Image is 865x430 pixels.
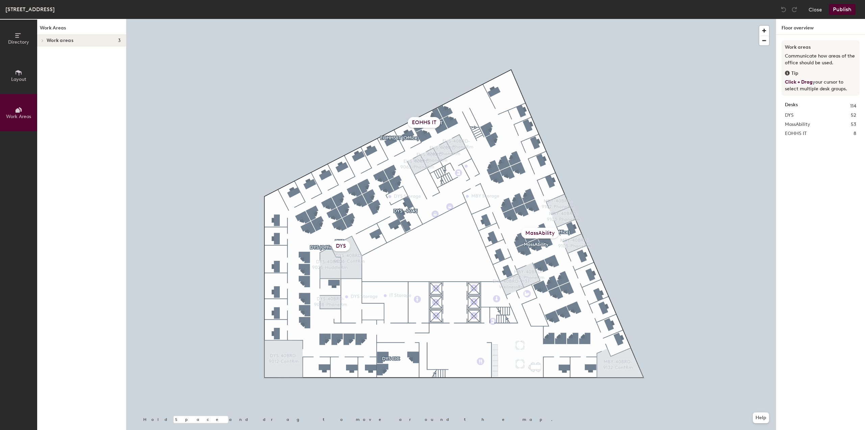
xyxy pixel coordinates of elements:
span: Click + Drag [785,79,813,85]
div: EOHHS IT [408,117,440,128]
strong: Desks [785,103,798,110]
span: 53 [851,121,856,128]
p: your cursor to select multiple desk groups. [785,79,856,92]
p: Communicate how areas of the office should be used. [785,53,856,66]
img: Redo [791,6,798,13]
span: Work areas [47,38,73,43]
span: MassAbility [785,121,810,128]
button: Publish [829,4,856,15]
span: Layout [11,76,26,82]
h1: Floor overview [776,19,865,35]
h3: Work areas [785,44,856,51]
span: 114 [850,103,856,110]
button: Help [753,412,769,423]
span: DYS [785,112,794,119]
span: Directory [8,39,29,45]
h1: Work Areas [37,24,126,35]
div: DYS [332,241,350,251]
span: Work Areas [6,114,31,119]
div: MassAbility [521,228,559,239]
span: 3 [118,38,121,43]
span: 8 [854,130,856,137]
span: 52 [851,112,856,119]
div: Tip [785,70,856,77]
button: Close [809,4,822,15]
img: Undo [780,6,787,13]
span: EOHHS IT [785,130,807,137]
div: [STREET_ADDRESS] [5,5,55,14]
